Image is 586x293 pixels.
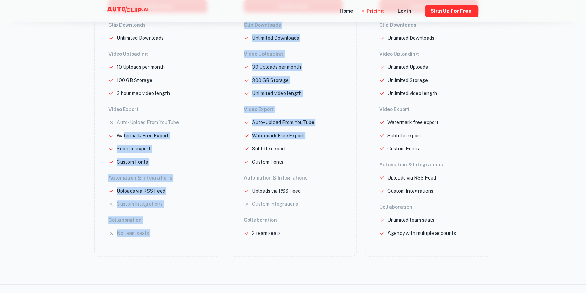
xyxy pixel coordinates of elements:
[387,132,421,139] p: Subtitle export
[117,90,170,97] p: 3 hour max video length
[244,216,343,224] h6: Collaboration
[252,34,299,42] p: Unlimited Downloads
[252,187,301,195] p: Uploads via RSS Feed
[379,106,478,113] h6: Video Export
[379,161,478,168] h6: Automation & Integrations
[244,174,343,182] h6: Automation & Integrations
[387,216,434,224] p: Unlimited team seats
[252,90,302,97] p: Unlimited video length
[252,200,298,208] p: Custom Integrations
[117,200,163,208] p: Custom Integrations
[244,50,343,58] h6: Video Uploading
[387,174,436,182] p: Uploads via RSS Feed
[252,132,304,139] p: Watermark Free Export
[387,229,456,237] p: Agency with multiple accounts
[425,5,478,17] button: Sign Up for free!
[117,119,179,126] p: Auto-Upload From YouTube
[252,229,281,237] p: 2 team seats
[387,34,434,42] p: Unlimited Downloads
[252,119,314,126] p: Auto-Upload From YouTube
[108,174,207,182] h6: Automation & Integrations
[387,187,433,195] p: Custom Integrations
[387,145,419,153] p: Custom Fonts
[252,76,289,84] p: 300 GB Storage
[244,106,343,113] h6: Video Export
[387,119,439,126] p: Watermark free export
[379,203,478,211] h6: Collaboration
[108,106,207,113] h6: Video Export
[379,21,478,29] h6: Clip Downloads
[379,50,478,58] h6: Video Uploading
[117,158,148,166] p: Custom Fonts
[117,229,149,237] p: No team seats
[387,76,428,84] p: Unlimited Storage
[117,34,164,42] p: Unlimited Downloads
[252,63,301,71] p: 30 Uploads per month
[117,145,151,153] p: Subtitle export
[252,145,286,153] p: Subtitle export
[387,63,428,71] p: Unlimited Uploads
[252,158,284,166] p: Custom Fonts
[117,63,165,71] p: 10 Uploads per month
[108,216,207,224] h6: Collaboration
[117,132,169,139] p: Watermark Free Export
[244,21,343,29] h6: Clip Downloads
[117,76,152,84] p: 100 GB Storage
[117,187,165,195] p: Uploads via RSS Feed
[108,21,207,29] h6: Clip Downloads
[387,90,437,97] p: Unlimited video length
[108,50,207,58] h6: Video Uploading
